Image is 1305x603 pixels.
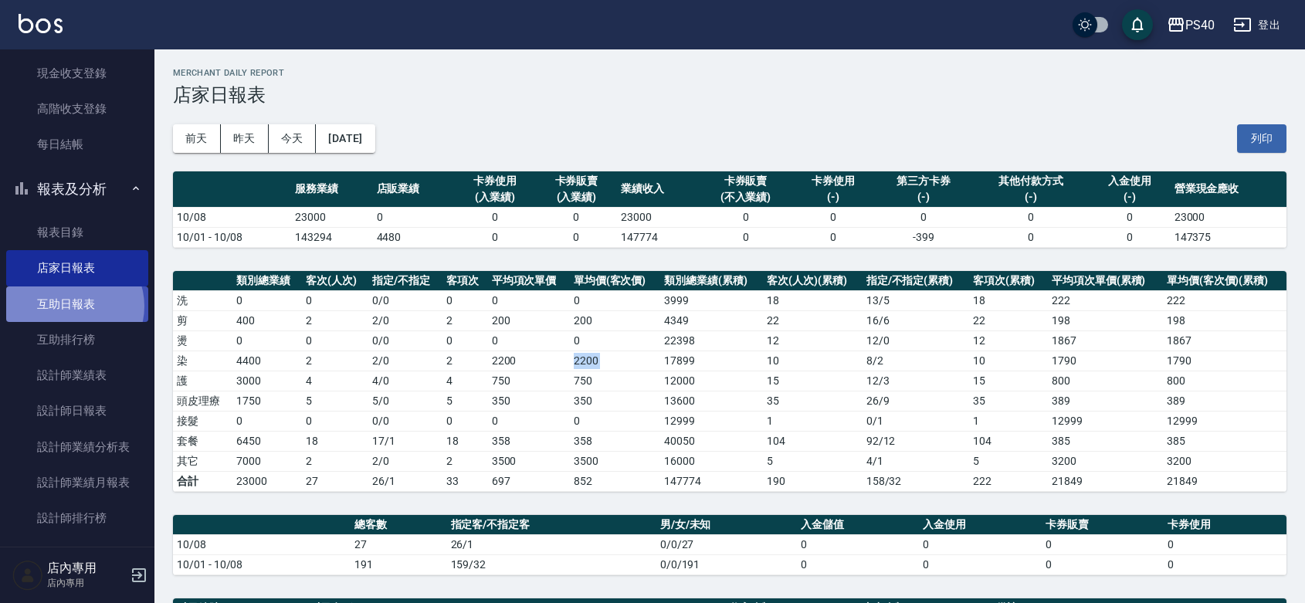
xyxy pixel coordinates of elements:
[6,393,148,429] a: 設計師日報表
[699,227,792,247] td: 0
[368,290,442,310] td: 0 / 0
[1163,290,1286,310] td: 222
[863,290,970,310] td: 13 / 5
[454,207,536,227] td: 0
[1093,173,1167,189] div: 入金使用
[173,84,1286,106] h3: 店家日報表
[617,207,699,227] td: 23000
[442,351,488,371] td: 2
[969,391,1048,411] td: 35
[488,371,570,391] td: 750
[302,391,368,411] td: 5
[488,451,570,471] td: 3500
[368,431,442,451] td: 17 / 1
[570,431,660,451] td: 358
[763,411,863,431] td: 1
[173,271,1286,492] table: a dense table
[1048,351,1163,371] td: 1790
[977,173,1085,189] div: 其他付款方式
[1171,207,1286,227] td: 23000
[570,451,660,471] td: 3500
[232,351,302,371] td: 4400
[442,290,488,310] td: 0
[1227,11,1286,39] button: 登出
[302,451,368,471] td: 2
[1048,431,1163,451] td: 385
[699,207,792,227] td: 0
[442,471,488,491] td: 33
[969,310,1048,330] td: 22
[232,471,302,491] td: 23000
[1164,534,1286,554] td: 0
[442,371,488,391] td: 4
[660,271,763,291] th: 類別總業績(累積)
[488,471,570,491] td: 697
[302,330,368,351] td: 0
[1042,554,1164,574] td: 0
[863,391,970,411] td: 26 / 9
[919,515,1041,535] th: 入金使用
[863,351,970,371] td: 8 / 2
[488,290,570,310] td: 0
[703,189,788,205] div: (不入業績)
[173,227,291,247] td: 10/01 - 10/08
[6,536,148,571] a: 服務扣項明細表
[536,227,618,247] td: 0
[1163,391,1286,411] td: 389
[173,124,221,153] button: 前天
[368,351,442,371] td: 2 / 0
[660,471,763,491] td: 147774
[302,431,368,451] td: 18
[763,310,863,330] td: 22
[368,391,442,411] td: 5 / 0
[488,431,570,451] td: 358
[763,371,863,391] td: 15
[368,411,442,431] td: 0 / 0
[763,271,863,291] th: 客次(人次)(累積)
[458,189,532,205] div: (入業績)
[368,310,442,330] td: 2 / 0
[291,171,373,208] th: 服務業績
[1048,371,1163,391] td: 800
[447,515,656,535] th: 指定客/不指定客
[6,465,148,500] a: 設計師業績月報表
[969,431,1048,451] td: 104
[173,554,351,574] td: 10/01 - 10/08
[656,515,797,535] th: 男/女/未知
[863,310,970,330] td: 16 / 6
[173,451,232,471] td: 其它
[316,124,375,153] button: [DATE]
[291,227,373,247] td: 143294
[6,286,148,322] a: 互助日報表
[969,411,1048,431] td: 1
[1163,451,1286,471] td: 3200
[173,207,291,227] td: 10/08
[863,411,970,431] td: 0 / 1
[302,290,368,310] td: 0
[447,554,656,574] td: 159/32
[797,534,919,554] td: 0
[442,310,488,330] td: 2
[570,371,660,391] td: 750
[763,351,863,371] td: 10
[368,330,442,351] td: 0 / 0
[570,271,660,291] th: 單均價(客次價)
[19,14,63,33] img: Logo
[6,91,148,127] a: 高階收支登錄
[6,127,148,162] a: 每日結帳
[173,171,1286,248] table: a dense table
[351,554,447,574] td: 191
[221,124,269,153] button: 昨天
[1164,554,1286,574] td: 0
[368,451,442,471] td: 2 / 0
[302,271,368,291] th: 客次(人次)
[863,371,970,391] td: 12 / 3
[969,290,1048,310] td: 18
[232,411,302,431] td: 0
[660,330,763,351] td: 22398
[173,330,232,351] td: 燙
[1185,15,1215,35] div: PS40
[173,68,1286,78] h2: Merchant Daily Report
[368,271,442,291] th: 指定/不指定
[6,322,148,357] a: 互助排行榜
